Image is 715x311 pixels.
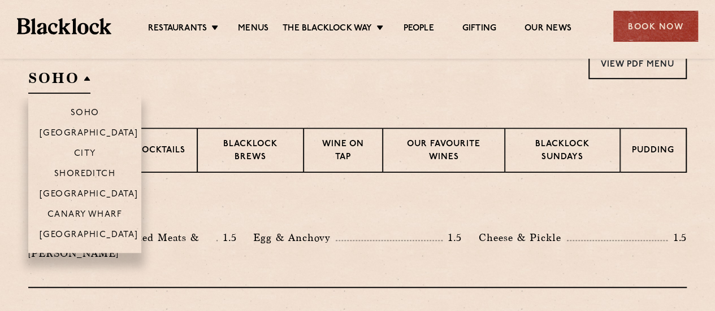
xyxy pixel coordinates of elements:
p: [GEOGRAPHIC_DATA] [40,230,138,242]
div: Book Now [613,11,698,42]
h2: SOHO [28,68,90,94]
a: Gifting [462,23,496,36]
p: 1.5 [668,230,687,245]
p: [GEOGRAPHIC_DATA] [40,129,138,140]
p: Blacklock Brews [209,138,292,165]
p: Our favourite wines [395,138,492,165]
a: Restaurants [148,23,207,36]
p: Pudding [632,144,674,159]
p: 1.5 [218,230,237,245]
p: Egg & Anchovy [253,230,336,246]
p: [GEOGRAPHIC_DATA] [40,190,138,201]
p: 1.5 [443,230,462,245]
a: People [403,23,434,36]
p: Canary Wharf [47,210,122,221]
a: Our News [525,23,571,36]
h3: Pre Chop Bites [28,201,687,216]
p: Blacklock Sundays [517,138,608,165]
a: View PDF Menu [588,48,687,79]
a: Menus [238,23,268,36]
p: Cheese & Pickle [479,230,567,246]
a: The Blacklock Way [283,23,372,36]
img: BL_Textured_Logo-footer-cropped.svg [17,18,111,34]
p: City [74,149,96,160]
p: Cocktails [135,144,185,159]
p: Soho [71,108,99,120]
p: Shoreditch [54,169,116,181]
p: Wine on Tap [315,138,371,165]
